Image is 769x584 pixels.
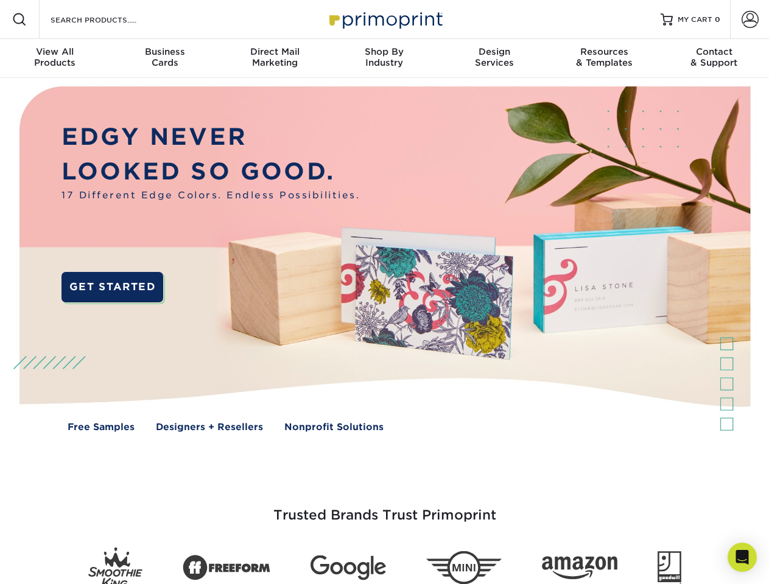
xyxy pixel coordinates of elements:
h3: Trusted Brands Trust Primoprint [29,478,741,538]
a: Direct MailMarketing [220,39,329,78]
img: Primoprint [324,6,446,32]
div: & Templates [549,46,659,68]
div: Services [440,46,549,68]
span: 17 Different Edge Colors. Endless Possibilities. [61,189,360,203]
a: Free Samples [68,420,135,434]
a: GET STARTED [61,272,163,302]
div: Cards [110,46,219,68]
a: Nonprofit Solutions [284,420,384,434]
p: LOOKED SO GOOD. [61,155,360,189]
a: Contact& Support [659,39,769,78]
a: Shop ByIndustry [329,39,439,78]
a: BusinessCards [110,39,219,78]
iframe: Google Customer Reviews [3,547,104,580]
span: 0 [715,15,720,24]
span: Direct Mail [220,46,329,57]
div: Open Intercom Messenger [728,543,757,572]
img: Amazon [542,557,617,580]
div: Marketing [220,46,329,68]
div: & Support [659,46,769,68]
span: Business [110,46,219,57]
img: Goodwill [658,551,681,584]
a: Resources& Templates [549,39,659,78]
span: Contact [659,46,769,57]
img: Google [311,555,386,580]
p: EDGY NEVER [61,120,360,155]
div: Industry [329,46,439,68]
span: MY CART [678,15,712,25]
a: Designers + Resellers [156,420,263,434]
span: Resources [549,46,659,57]
span: Design [440,46,549,57]
a: DesignServices [440,39,549,78]
span: Shop By [329,46,439,57]
input: SEARCH PRODUCTS..... [49,12,168,27]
